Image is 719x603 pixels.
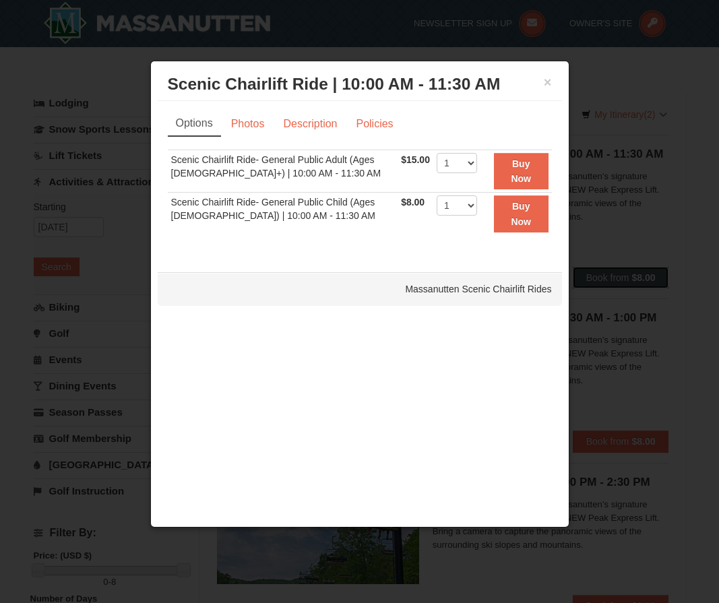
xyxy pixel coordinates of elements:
[168,150,398,193] td: Scenic Chairlift Ride- General Public Adult (Ages [DEMOGRAPHIC_DATA]+) | 10:00 AM - 11:30 AM
[494,195,549,232] button: Buy Now
[401,197,425,208] span: $8.00
[168,193,398,235] td: Scenic Chairlift Ride- General Public Child (Ages [DEMOGRAPHIC_DATA]) | 10:00 AM - 11:30 AM
[511,158,531,184] strong: Buy Now
[544,75,552,89] button: ×
[347,111,402,137] a: Policies
[511,201,531,226] strong: Buy Now
[274,111,346,137] a: Description
[494,153,549,190] button: Buy Now
[401,154,430,165] span: $15.00
[158,272,562,306] div: Massanutten Scenic Chairlift Rides
[168,111,221,137] a: Options
[222,111,274,137] a: Photos
[168,74,552,94] h3: Scenic Chairlift Ride | 10:00 AM - 11:30 AM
